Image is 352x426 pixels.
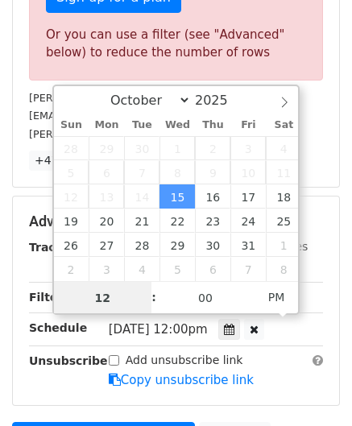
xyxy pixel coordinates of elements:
[54,282,152,314] input: Hour
[266,233,301,257] span: November 1, 2025
[54,209,89,233] span: October 19, 2025
[124,136,159,160] span: September 30, 2025
[195,233,230,257] span: October 30, 2025
[54,257,89,281] span: November 2, 2025
[191,93,249,108] input: Year
[29,110,209,122] small: [EMAIL_ADDRESS][DOMAIN_NAME]
[230,233,266,257] span: October 31, 2025
[159,257,195,281] span: November 5, 2025
[266,209,301,233] span: October 25, 2025
[271,349,352,426] iframe: Chat Widget
[159,209,195,233] span: October 22, 2025
[230,160,266,184] span: October 10, 2025
[151,281,156,313] span: :
[29,291,70,304] strong: Filters
[124,257,159,281] span: November 4, 2025
[156,282,255,314] input: Minute
[89,257,124,281] span: November 3, 2025
[124,209,159,233] span: October 21, 2025
[29,151,97,171] a: +47 more
[195,257,230,281] span: November 6, 2025
[109,322,208,337] span: [DATE] 12:00pm
[266,136,301,160] span: October 4, 2025
[266,184,301,209] span: October 18, 2025
[54,136,89,160] span: September 28, 2025
[54,160,89,184] span: October 5, 2025
[54,233,89,257] span: October 26, 2025
[29,354,108,367] strong: Unsubscribe
[230,120,266,130] span: Fri
[266,160,301,184] span: October 11, 2025
[124,120,159,130] span: Tue
[124,184,159,209] span: October 14, 2025
[159,184,195,209] span: October 15, 2025
[126,352,243,369] label: Add unsubscribe link
[109,373,254,387] a: Copy unsubscribe link
[89,209,124,233] span: October 20, 2025
[159,233,195,257] span: October 29, 2025
[46,26,306,62] div: Or you can use a filter (see "Advanced" below) to reduce the number of rows
[89,233,124,257] span: October 27, 2025
[230,209,266,233] span: October 24, 2025
[230,257,266,281] span: November 7, 2025
[266,257,301,281] span: November 8, 2025
[29,321,87,334] strong: Schedule
[195,136,230,160] span: October 2, 2025
[89,120,124,130] span: Mon
[89,160,124,184] span: October 6, 2025
[266,120,301,130] span: Sat
[230,184,266,209] span: October 17, 2025
[89,136,124,160] span: September 29, 2025
[29,241,83,254] strong: Tracking
[195,160,230,184] span: October 9, 2025
[54,184,89,209] span: October 12, 2025
[29,92,294,104] small: [PERSON_NAME][EMAIL_ADDRESS][DOMAIN_NAME]
[195,184,230,209] span: October 16, 2025
[195,120,230,130] span: Thu
[255,281,299,313] span: Click to toggle
[124,233,159,257] span: October 28, 2025
[54,120,89,130] span: Sun
[195,209,230,233] span: October 23, 2025
[230,136,266,160] span: October 3, 2025
[159,120,195,130] span: Wed
[159,160,195,184] span: October 8, 2025
[29,128,294,140] small: [PERSON_NAME][EMAIL_ADDRESS][DOMAIN_NAME]
[29,213,323,230] h5: Advanced
[159,136,195,160] span: October 1, 2025
[89,184,124,209] span: October 13, 2025
[124,160,159,184] span: October 7, 2025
